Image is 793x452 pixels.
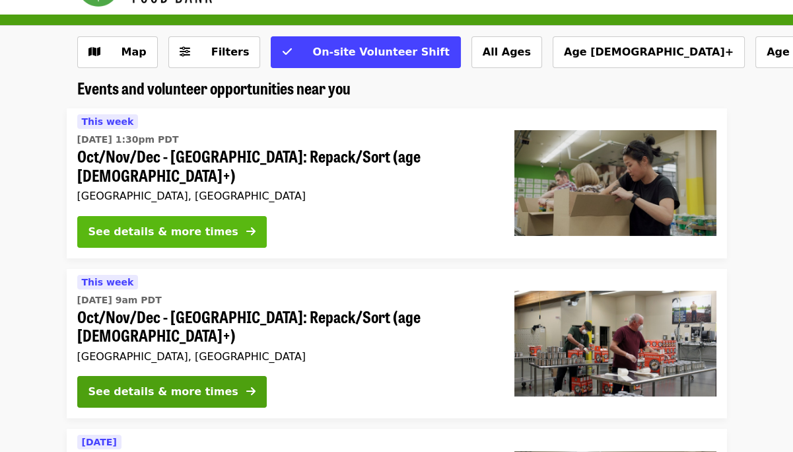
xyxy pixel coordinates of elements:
button: See details & more times [77,376,267,408]
span: Oct/Nov/Dec - [GEOGRAPHIC_DATA]: Repack/Sort (age [DEMOGRAPHIC_DATA]+) [77,147,493,185]
span: This week [82,116,134,127]
img: Oct/Nov/Dec - Portland: Repack/Sort (age 8+) organized by Oregon Food Bank [514,130,716,236]
a: See details for "Oct/Nov/Dec - Portland: Repack/Sort (age 8+)" [67,108,727,258]
span: On-site Volunteer Shift [312,46,449,58]
i: check icon [282,46,291,58]
img: Oct/Nov/Dec - Portland: Repack/Sort (age 16+) organized by Oregon Food Bank [514,291,716,396]
span: Filters [211,46,250,58]
span: Map [121,46,147,58]
button: Show map view [77,36,158,68]
button: All Ages [471,36,542,68]
i: map icon [88,46,100,58]
div: See details & more times [88,224,238,240]
time: [DATE] 1:30pm PDT [77,133,179,147]
button: See details & more times [77,216,267,248]
time: [DATE] 9am PDT [77,293,162,307]
span: Events and volunteer opportunities near you [77,76,351,99]
i: arrow-right icon [246,225,256,238]
div: See details & more times [88,384,238,400]
div: [GEOGRAPHIC_DATA], [GEOGRAPHIC_DATA] [77,350,493,363]
div: [GEOGRAPHIC_DATA], [GEOGRAPHIC_DATA] [77,190,493,202]
button: Age [DEMOGRAPHIC_DATA]+ [553,36,745,68]
i: arrow-right icon [246,385,256,398]
span: Oct/Nov/Dec - [GEOGRAPHIC_DATA]: Repack/Sort (age [DEMOGRAPHIC_DATA]+) [77,307,493,346]
span: This week [82,277,134,287]
button: On-site Volunteer Shift [271,36,460,68]
i: sliders-h icon [180,46,190,58]
a: See details for "Oct/Nov/Dec - Portland: Repack/Sort (age 16+)" [67,269,727,419]
span: [DATE] [82,437,117,447]
button: Filters (0 selected) [168,36,261,68]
